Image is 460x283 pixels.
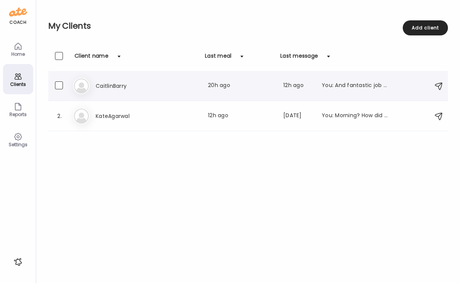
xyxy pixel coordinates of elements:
[5,112,32,117] div: Reports
[322,81,388,90] div: You: And fantastic job with the low and slow tequila sodas. Glad you felt fine [DATE]. I hope it ...
[322,112,388,121] div: You: Morning? How did the weekend go?
[48,20,448,32] h2: My Clients
[283,81,313,90] div: 12h ago
[5,82,32,87] div: Clients
[403,20,448,35] div: Add client
[55,112,64,121] div: 2.
[96,81,162,90] h3: CaitlinBarry
[9,6,27,18] img: ate
[75,52,109,64] div: Client name
[96,112,162,121] h3: KateAgarwal
[5,142,32,147] div: Settings
[208,81,274,90] div: 20h ago
[5,52,32,57] div: Home
[9,19,26,26] div: coach
[280,52,318,64] div: Last message
[208,112,274,121] div: 12h ago
[283,112,313,121] div: [DATE]
[205,52,231,64] div: Last meal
